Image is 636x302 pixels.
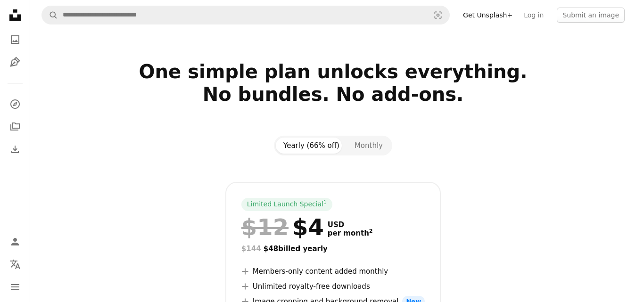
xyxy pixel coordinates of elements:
[241,281,425,292] li: Unlimited royalty-free downloads
[241,243,425,254] div: $48 billed yearly
[241,215,289,239] span: $12
[6,6,25,26] a: Home — Unsplash
[457,8,518,23] a: Get Unsplash+
[328,229,373,237] span: per month
[6,140,25,159] a: Download History
[6,232,25,251] a: Log in / Sign up
[328,220,373,229] span: USD
[347,138,390,154] button: Monthly
[6,53,25,72] a: Illustrations
[41,60,625,128] h2: One simple plan unlocks everything. No bundles. No add-ons.
[557,8,625,23] button: Submit an image
[241,215,324,239] div: $4
[241,198,332,211] div: Limited Launch Special
[6,30,25,49] a: Photos
[241,266,425,277] li: Members-only content added monthly
[369,228,373,234] sup: 2
[276,138,347,154] button: Yearly (66% off)
[367,229,375,237] a: 2
[323,199,327,205] sup: 1
[6,255,25,274] button: Language
[427,6,449,24] button: Visual search
[41,6,450,24] form: Find visuals sitewide
[6,95,25,114] a: Explore
[42,6,58,24] button: Search Unsplash
[241,245,261,253] span: $144
[518,8,549,23] a: Log in
[322,200,329,209] a: 1
[6,278,25,296] button: Menu
[6,117,25,136] a: Collections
